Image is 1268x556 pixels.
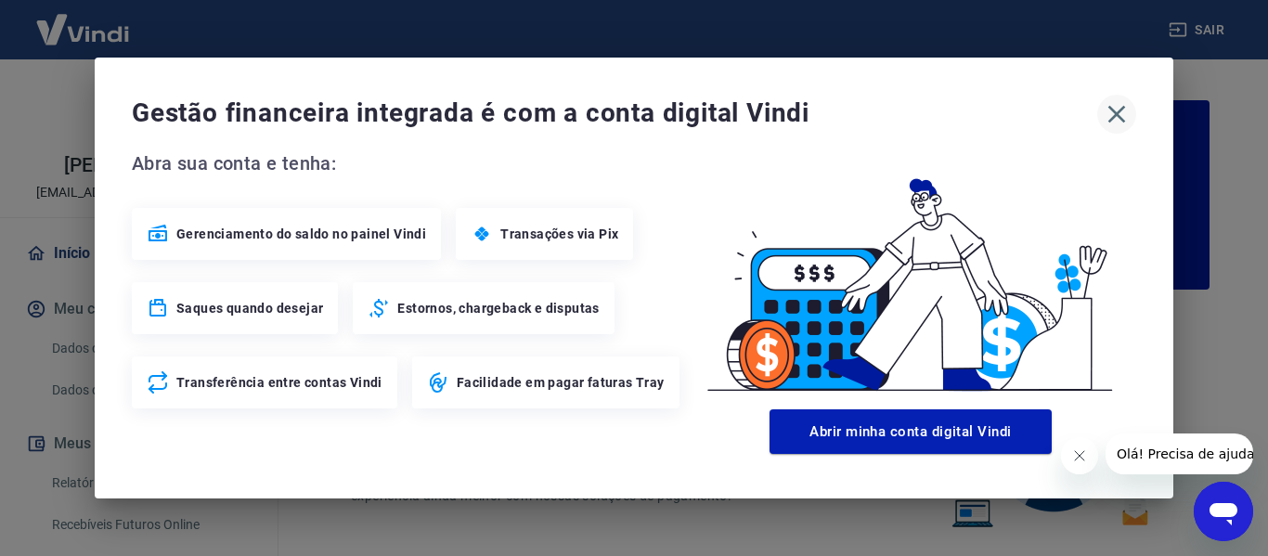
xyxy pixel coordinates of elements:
[176,373,382,392] span: Transferência entre contas Vindi
[176,299,323,317] span: Saques quando desejar
[11,13,156,28] span: Olá! Precisa de ajuda?
[1106,433,1253,474] iframe: Mensagem da empresa
[457,373,665,392] span: Facilidade em pagar faturas Tray
[397,299,599,317] span: Estornos, chargeback e disputas
[132,149,685,178] span: Abra sua conta e tenha:
[770,409,1052,454] button: Abrir minha conta digital Vindi
[132,95,1097,132] span: Gestão financeira integrada é com a conta digital Vindi
[176,225,426,243] span: Gerenciamento do saldo no painel Vindi
[685,149,1136,402] img: Good Billing
[500,225,618,243] span: Transações via Pix
[1194,482,1253,541] iframe: Botão para abrir a janela de mensagens
[1061,437,1098,474] iframe: Fechar mensagem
